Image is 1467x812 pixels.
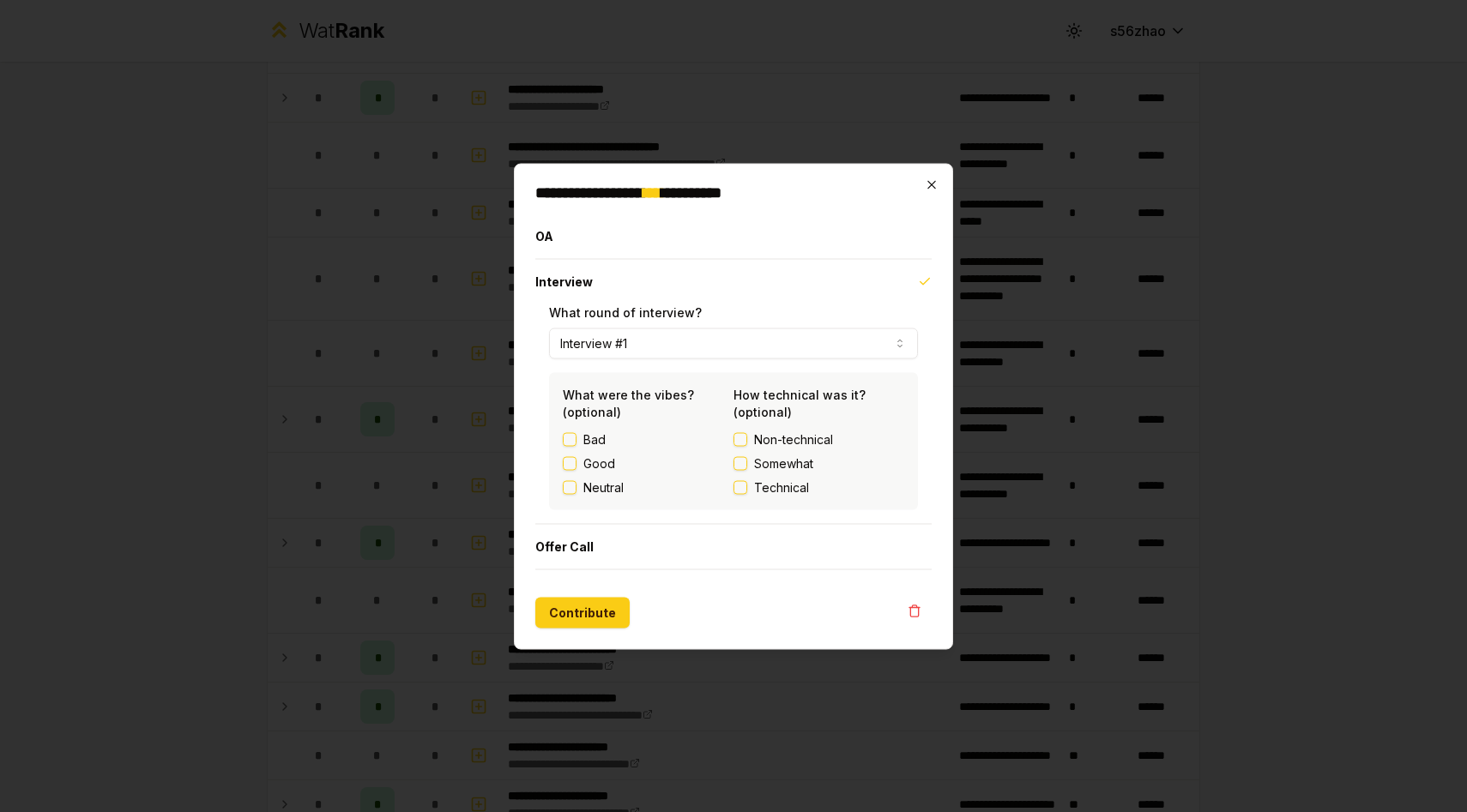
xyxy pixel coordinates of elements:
[733,432,747,446] button: Non-technical
[583,454,615,472] label: Good
[535,597,630,628] button: Contribute
[583,430,606,448] label: Bad
[754,430,833,448] span: Non-technical
[535,524,932,568] button: Offer Call
[754,478,809,496] span: Technical
[563,387,694,418] label: What were the vibes? (optional)
[733,456,747,470] button: Somewhat
[535,304,932,523] div: Interview
[754,454,813,472] span: Somewhat
[733,480,747,494] button: Technical
[583,478,624,496] label: Neutral
[535,214,932,258] button: OA
[733,387,866,418] label: How technical was it? (optional)
[535,259,932,304] button: Interview
[549,304,702,319] label: What round of interview?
